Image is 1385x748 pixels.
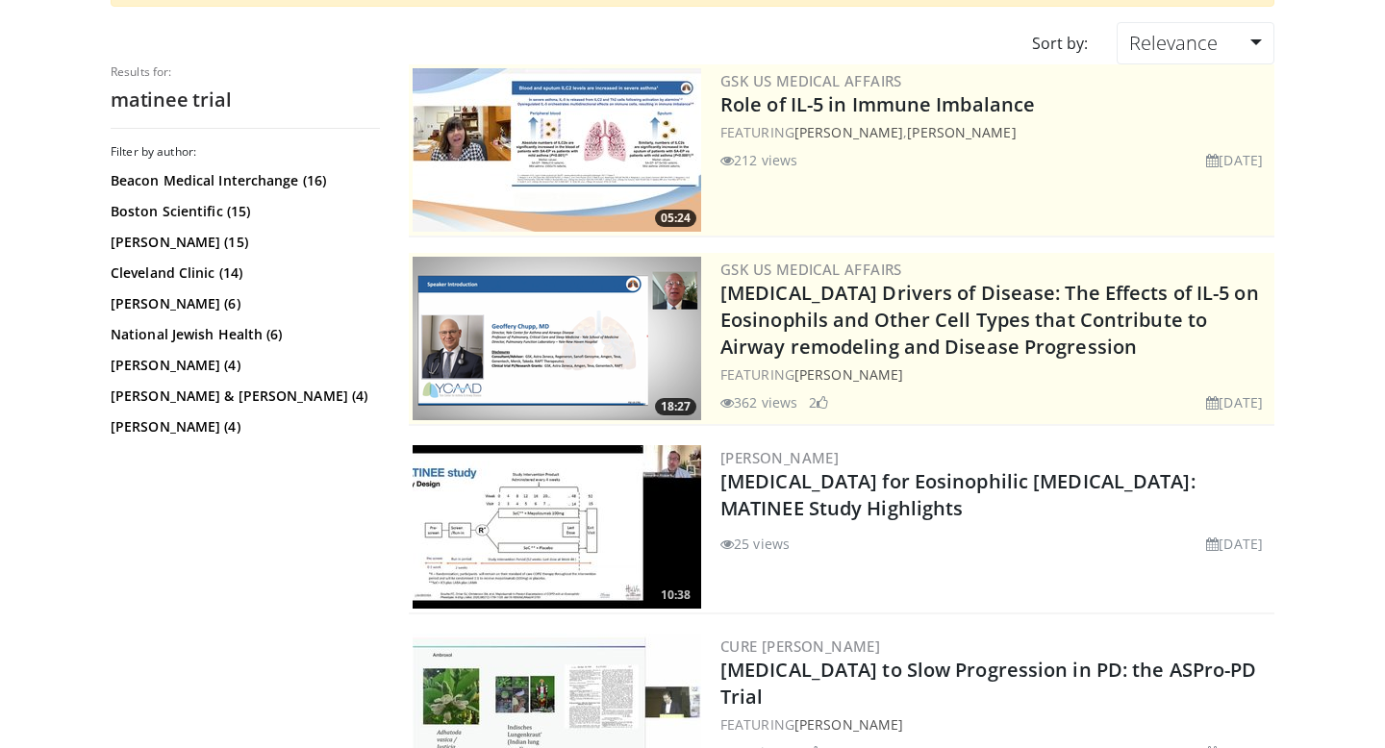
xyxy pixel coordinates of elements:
[413,68,701,232] a: 05:24
[1206,534,1263,554] li: [DATE]
[720,122,1271,142] div: FEATURING ,
[1206,150,1263,170] li: [DATE]
[111,171,375,190] a: Beacon Medical Interchange (16)
[111,325,375,344] a: National Jewish Health (6)
[794,365,903,384] a: [PERSON_NAME]
[413,257,701,420] img: 3f87c9d9-730d-4866-a1ca-7d9e9da8198e.png.300x170_q85_crop-smart_upscale.png
[111,386,375,406] a: [PERSON_NAME] & [PERSON_NAME] (4)
[111,144,380,160] h3: Filter by author:
[720,714,1271,735] div: FEATURING
[655,398,696,415] span: 18:27
[794,715,903,734] a: [PERSON_NAME]
[720,392,797,412] li: 362 views
[720,534,790,554] li: 25 views
[1117,22,1274,64] a: Relevance
[1129,30,1218,56] span: Relevance
[655,586,696,604] span: 10:38
[413,68,701,232] img: f8c419a3-5bbb-4c4e-b48e-16c2b0d0fb3f.png.300x170_q85_crop-smart_upscale.jpg
[720,71,902,90] a: GSK US Medical Affairs
[720,364,1271,385] div: FEATURING
[111,87,380,112] h2: matinee trial
[720,636,880,656] a: Cure [PERSON_NAME]
[720,91,1035,117] a: Role of IL-5 in Immune Imbalance
[809,392,828,412] li: 2
[111,233,375,252] a: [PERSON_NAME] (15)
[720,657,1256,710] a: [MEDICAL_DATA] to Slow Progression in PD: the ASPro-PD Trial
[720,150,797,170] li: 212 views
[413,445,701,609] img: aa79bcc6-2848-4ffb-9f05-689c03da0f84.300x170_q85_crop-smart_upscale.jpg
[111,294,375,313] a: [PERSON_NAME] (6)
[720,448,839,467] a: [PERSON_NAME]
[111,64,380,80] p: Results for:
[111,356,375,375] a: [PERSON_NAME] (4)
[655,210,696,227] span: 05:24
[111,202,375,221] a: Boston Scientific (15)
[1206,392,1263,412] li: [DATE]
[720,280,1259,360] a: [MEDICAL_DATA] Drivers of Disease: The Effects of IL-5 on Eosinophils and Other Cell Types that C...
[720,260,902,279] a: GSK US Medical Affairs
[111,417,375,436] a: [PERSON_NAME] (4)
[720,468,1196,521] a: [MEDICAL_DATA] for Eosinophilic [MEDICAL_DATA]: MATINEE Study Highlights
[413,445,701,609] a: 10:38
[413,257,701,420] a: 18:27
[111,263,375,283] a: Cleveland Clinic (14)
[794,123,903,141] a: [PERSON_NAME]
[907,123,1016,141] a: [PERSON_NAME]
[1018,22,1102,64] div: Sort by:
